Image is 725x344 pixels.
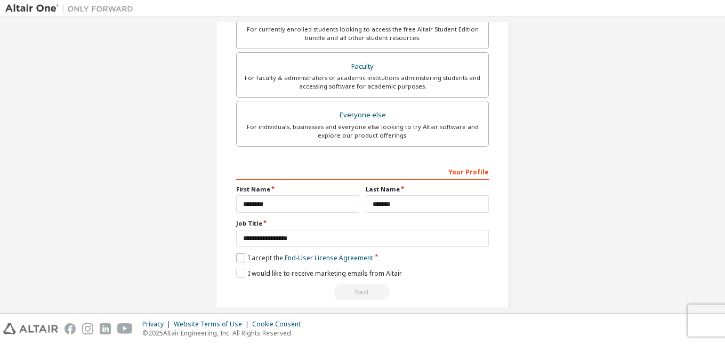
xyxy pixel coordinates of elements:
div: Your Profile [236,163,489,180]
label: Last Name [366,185,489,194]
img: facebook.svg [65,323,76,334]
div: For currently enrolled students looking to access the free Altair Student Edition bundle and all ... [243,25,482,42]
div: Read and acccept EULA to continue [236,284,489,300]
img: instagram.svg [82,323,93,334]
label: I accept the [236,253,373,262]
img: altair_logo.svg [3,323,58,334]
div: Privacy [142,320,174,329]
img: Altair One [5,3,139,14]
div: Everyone else [243,108,482,123]
div: Website Terms of Use [174,320,252,329]
p: © 2025 Altair Engineering, Inc. All Rights Reserved. [142,329,307,338]
img: linkedin.svg [100,323,111,334]
label: I would like to receive marketing emails from Altair [236,269,402,278]
a: End-User License Agreement [285,253,373,262]
img: youtube.svg [117,323,133,334]
div: Cookie Consent [252,320,307,329]
label: Job Title [236,219,489,228]
label: First Name [236,185,359,194]
div: For faculty & administrators of academic institutions administering students and accessing softwa... [243,74,482,91]
div: For individuals, businesses and everyone else looking to try Altair software and explore our prod... [243,123,482,140]
div: Faculty [243,59,482,74]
